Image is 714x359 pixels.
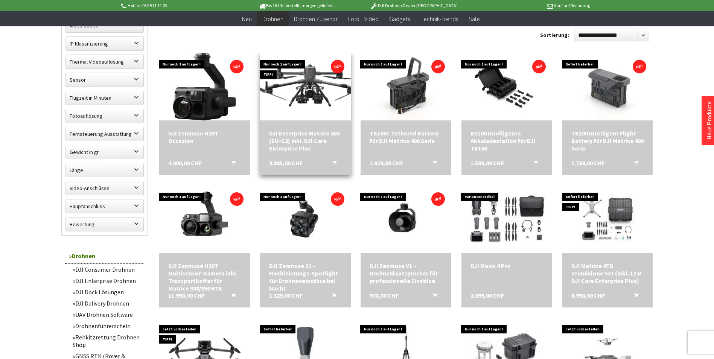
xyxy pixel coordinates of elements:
label: Video-Anschlüsse [66,181,143,195]
a: Rehkitzrettung Drohnen Shop [69,332,144,350]
button: In den Warenkorb [625,159,643,169]
a: DJI Enterprise Matrice 400 (EU-C3) inkl. DJI Care Enterprise Plus 9.885,00 CHF In den Warenkorb [269,129,342,152]
label: Hauptanschluss [66,199,143,213]
a: DJI Dock Lösungen [69,286,144,298]
a: DJI Zenmuse H30T Multisensor-Kamera inkl. Transportkoffer für Matrice 300/350 RTK 11.990,00 CHF I... [168,262,241,292]
span: 1.509,00 CHF [470,159,504,167]
span: Drohnen [262,15,283,23]
span: 2.099,00 CHF [470,292,504,299]
img: TB100 Intelligent Flight Battery für DJI Matrice 400 Serie [563,53,652,120]
a: DJI Zenmuse V1 – Drohnenlautsprecher für professionelle Einsätze 978,00 CHF In den Warenkorb [370,262,442,284]
a: DJI Zenmuse H20T - Occasion 4.000,00 CHF In den Warenkorb [168,129,241,145]
a: DJI Delivery Drohnen [69,298,144,309]
button: In den Warenkorb [222,159,240,169]
img: DJI Mavic 4 Pro [461,185,552,253]
label: Thermal Videoauflösung [66,55,143,68]
button: In den Warenkorb [625,292,643,301]
p: DJI Drohnen Dealer [GEOGRAPHIC_DATA] [355,1,472,10]
div: DJI Enterprise Matrice 400 (EU-C3) inkl. DJI Care Enterprise Plus [269,129,342,152]
div: BS100 Intelligente Akkuladestation für DJI TB100 [470,129,543,152]
div: TB100 Intelligent Flight Battery für DJI Matrice 400 Serie [571,129,644,152]
span: Sale [469,15,480,23]
span: Drohnen Zubehör [294,15,338,23]
div: DJI Matrice 4TD Standalone Set (inkl. 12 M DJI Care Enterprise Plus) [571,262,644,284]
label: Sensor [66,73,143,87]
a: Drohnenführerschein [69,320,144,332]
span: 1.929,00 CHF [370,159,403,167]
a: Foto + Video [343,11,384,27]
a: Drohnen Zubehör [289,11,343,27]
span: Foto + Video [348,15,379,23]
label: Gewicht in gr [66,145,143,159]
span: 9.885,00 CHF [269,159,303,167]
a: DJI Mavic 4 Pro 2.099,00 CHF [470,262,543,269]
label: Sortierung: [540,29,569,41]
label: Bewertung [66,218,143,231]
button: In den Warenkorb [423,292,441,301]
a: UAV Drohnen Software [69,309,144,320]
a: TB100 Intelligent Flight Battery für DJI Matrice 400 Serie 1.739,00 CHF In den Warenkorb [571,129,644,152]
button: In den Warenkorb [423,159,441,169]
label: Flugzeit in Minuten [66,91,143,105]
label: Fernsteuerung Ausstattung [66,127,143,141]
img: DJI Zenmuse V1 – Drohnenlautsprecher für professionelle Einsätze [361,185,451,253]
label: Fotoauflösung [66,109,143,123]
div: DJI Zenmuse V1 – Drohnenlautsprecher für professionelle Einsätze [370,262,442,284]
p: Kauf auf Rechnung [473,1,590,10]
span: Gadgets [389,15,410,23]
span: 978,00 CHF [370,292,399,299]
a: Drohnen [65,248,144,264]
a: BS100 Intelligente Akkuladestation für DJI TB100 1.509,00 CHF In den Warenkorb [470,129,543,152]
span: Neu [242,15,252,23]
span: 8.990,00 CHF [571,292,605,299]
a: Sale [463,11,485,27]
label: IP Klassifizierung [66,37,143,50]
div: DJI Zenmuse S1 – Hochleistungs-Spotlight für Drohneneinsätze bei Nacht [269,262,342,292]
div: DJI Zenmuse H30T Multisensor-Kamera inkl. Transportkoffer für Matrice 300/350 RTK [168,262,241,292]
div: DJI Zenmuse H20T - Occasion [168,129,241,145]
div: TB100C Tethered Battery für DJI Matrice 400 Serie [370,129,442,145]
img: DJI Zenmuse H30T Multisensor-Kamera inkl. Transportkoffer für Matrice 300/350 RTK [159,185,250,253]
a: DJI Enterprise Drohnen [69,275,144,286]
a: Neu [237,11,257,27]
div: DJI Mavic 4 Pro [470,262,543,269]
label: Länge [66,163,143,177]
span: Technik-Trends [420,15,458,23]
a: Neue Produkte [705,101,713,140]
img: TB100C Tethered Battery für DJI Matrice 400 Serie [361,53,451,120]
span: 1.329,00 CHF [269,292,303,299]
button: In den Warenkorb [222,292,240,301]
button: In den Warenkorb [524,159,542,169]
img: DJI Zenmuse H20T - Occasion [171,53,238,120]
span: 4.000,00 CHF [168,159,202,167]
button: In den Warenkorb [323,159,341,169]
span: 1.739,00 CHF [571,159,605,167]
a: Drohnen [257,11,289,27]
a: Gadgets [384,11,415,27]
a: Technik-Trends [415,11,463,27]
a: DJI Matrice 4TD Standalone Set (inkl. 12 M DJI Care Enterprise Plus) 8.990,00 CHF In den Warenkorb [571,262,644,284]
img: DJI Enterprise Matrice 400 (EU-C3) inkl. DJI Care Enterprise Plus [242,51,368,122]
img: BS100 Intelligente Akkuladestation für DJI TB100 [462,53,551,120]
p: Bis 16 Uhr bestellt, morgen geliefert. [237,1,355,10]
a: DJI Consumer Drohnen [69,264,144,275]
img: DJI Matrice 4TD Standalone Set (inkl. 12 M DJI Care Enterprise Plus) [562,186,653,251]
a: DJI Zenmuse S1 – Hochleistungs-Spotlight für Drohneneinsätze bei Nacht 1.329,00 CHF In den Warenkorb [269,262,342,292]
button: In den Warenkorb [323,292,341,301]
span: 11.990,00 CHF [168,292,205,299]
p: Hotline 032 511 11 03 [120,1,237,10]
a: TB100C Tethered Battery für DJI Matrice 400 Serie 1.929,00 CHF In den Warenkorb [370,129,442,145]
img: DJI Zenmuse S1 – Hochleistungs-Spotlight für Drohneneinsätze bei Nacht [260,185,350,253]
